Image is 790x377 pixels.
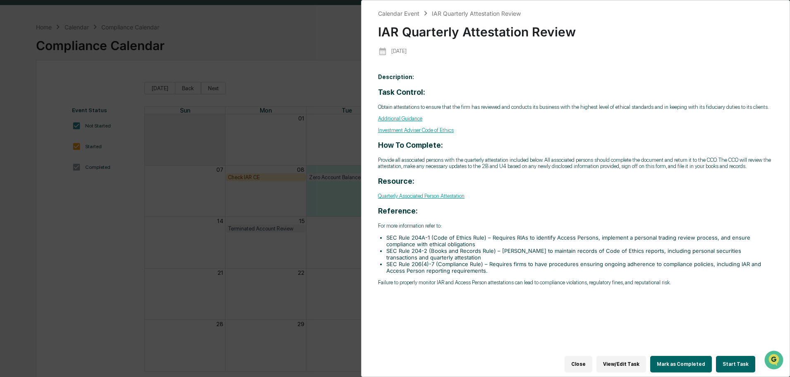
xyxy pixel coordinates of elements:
[17,104,53,113] span: Preclearance
[432,10,521,17] div: IAR Quarterly Attestation Review
[8,105,15,112] div: 🖐️
[378,10,419,17] div: Calendar Event
[28,63,136,72] div: Start new chat
[386,234,773,247] li: SEC Rule 204A-1 (Code of Ethics Rule) – Requires RIAs to identify Access Persons, implement a per...
[378,115,422,122] a: Additional Guidance
[650,356,712,372] button: Mark as Completed
[378,193,464,199] a: Quarterly Associated Person Attestation
[378,207,418,215] strong: Reference:
[378,104,773,110] p: Obtain attestations to ensure that the firm has reviewed and conducts its business with the highe...
[386,261,773,274] li: SEC Rule 206(4)-7 (Compliance Rule) – Requires firms to have procedures ensuring ongoing adherenc...
[5,117,55,132] a: 🔎Data Lookup
[565,356,592,372] button: Close
[141,66,151,76] button: Start new chat
[391,48,407,54] p: [DATE]
[764,350,786,372] iframe: Open customer support
[378,141,443,149] strong: How To Complete:
[5,101,57,116] a: 🖐️Preclearance
[378,279,773,286] p: Failure to properly monitor IAR and Access Person attestations can lead to compliance violations,...
[68,104,103,113] span: Attestations
[378,223,773,229] p: For more information refer to:
[57,101,106,116] a: 🗄️Attestations
[378,177,414,185] strong: Resource:
[8,121,15,127] div: 🔎
[60,105,67,112] div: 🗄️
[716,356,755,372] button: Start Task
[82,140,100,146] span: Pylon
[378,88,425,96] strong: Task Control:
[28,72,105,78] div: We're available if you need us!
[378,74,414,80] b: Description:
[17,120,52,128] span: Data Lookup
[378,127,454,133] a: Investment Adviser Code of Ethics
[378,18,773,39] div: IAR Quarterly Attestation Review
[596,356,646,372] button: View/Edit Task
[8,63,23,78] img: 1746055101610-c473b297-6a78-478c-a979-82029cc54cd1
[378,157,773,169] p: Provide all associated persons with the quarterly attestation included below. All associated pers...
[58,140,100,146] a: Powered byPylon
[386,247,773,261] li: SEC Rule 204-2 (Books and Records Rule) – [PERSON_NAME] to maintain records of Code of Ethics rep...
[8,17,151,31] p: How can we help?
